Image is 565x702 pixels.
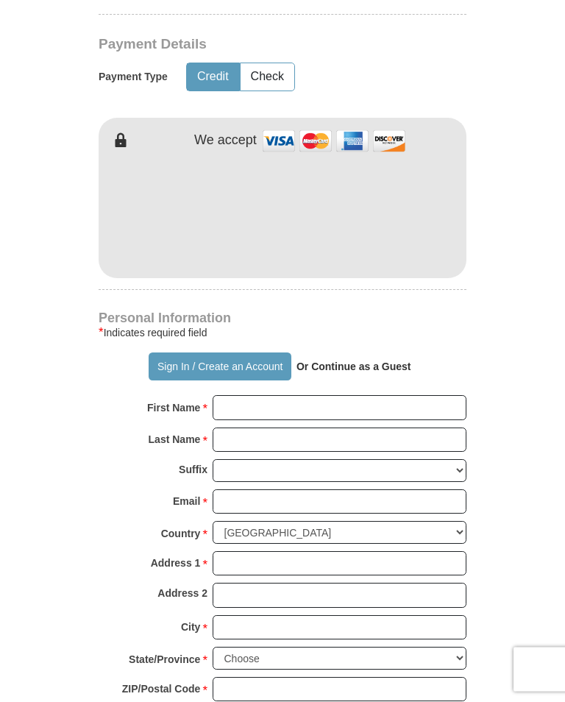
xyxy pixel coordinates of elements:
strong: Or Continue as a Guest [296,361,411,373]
strong: Email [173,492,200,512]
img: credit cards accepted [260,126,408,157]
strong: City [181,617,200,638]
strong: Address 2 [157,584,207,604]
strong: State/Province [129,650,200,670]
strong: Country [161,524,201,545]
strong: Address 1 [151,553,201,574]
div: Indicates required field [99,325,466,342]
h4: We accept [194,133,257,149]
h4: Personal Information [99,313,466,325]
h3: Payment Details [99,37,474,54]
button: Sign In / Create an Account [149,353,291,381]
strong: ZIP/Postal Code [122,679,201,700]
button: Credit [187,64,239,91]
strong: Last Name [149,430,201,450]
strong: First Name [147,398,200,419]
h5: Payment Type [99,71,168,84]
strong: Suffix [179,460,207,481]
button: Check [241,64,294,91]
